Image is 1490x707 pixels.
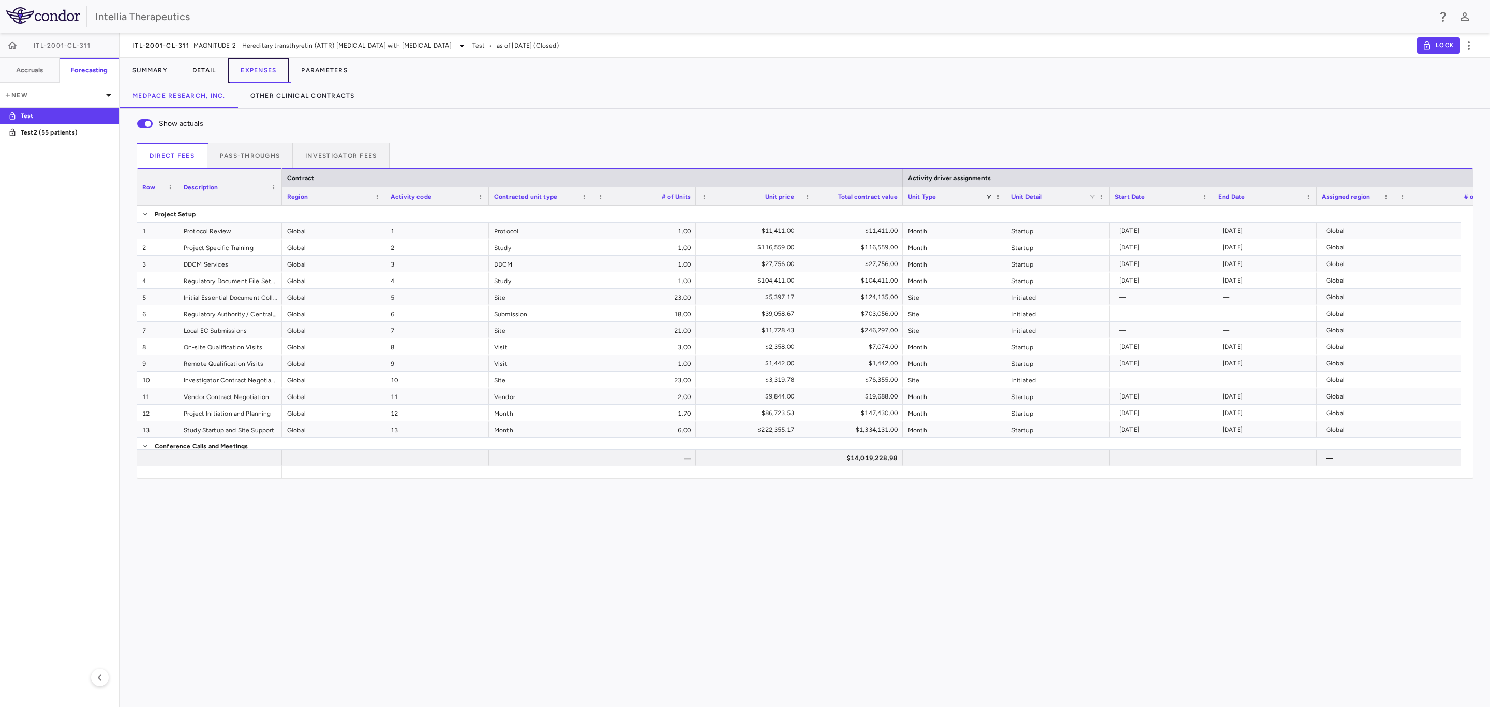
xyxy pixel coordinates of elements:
[1326,388,1389,405] div: Global
[1119,223,1208,239] div: [DATE]
[1223,372,1312,388] div: —
[489,372,592,388] div: Site
[809,372,898,388] div: $76,355.00
[903,388,1006,404] div: Month
[178,322,282,338] div: Local EC Submissions
[809,388,898,405] div: $19,688.00
[472,41,485,50] span: Test
[903,223,1006,239] div: Month
[489,388,592,404] div: Vendor
[662,193,691,200] span: # of Units
[705,355,794,372] div: $1,442.00
[1223,355,1312,372] div: [DATE]
[1119,338,1208,355] div: [DATE]
[1326,305,1389,322] div: Global
[159,118,203,129] span: Show actuals
[385,289,489,305] div: 5
[282,272,385,288] div: Global
[592,256,696,272] div: 1.00
[178,372,282,388] div: Investigator Contract Negotiation
[903,322,1006,338] div: Site
[809,256,898,272] div: $27,756.00
[193,41,452,50] span: MAGNITUDE-2 - Hereditary transthyretin (ATTR) [MEDICAL_DATA] with [MEDICAL_DATA]
[1223,289,1312,305] div: —
[592,388,696,404] div: 2.00
[385,305,489,321] div: 6
[184,184,218,191] span: Description
[1223,338,1312,355] div: [DATE]
[1006,305,1110,321] div: Initiated
[903,421,1006,437] div: Month
[137,239,178,255] div: 2
[903,405,1006,421] div: Month
[21,111,97,121] p: Test
[385,405,489,421] div: 12
[137,322,178,338] div: 7
[120,58,180,83] button: Summary
[1322,193,1370,200] span: Assigned region
[1326,338,1389,355] div: Global
[705,305,794,322] div: $39,058.67
[809,272,898,289] div: $104,411.00
[1223,223,1312,239] div: [DATE]
[282,338,385,355] div: Global
[1115,193,1145,200] span: Start Date
[592,223,696,239] div: 1.00
[903,338,1006,355] div: Month
[385,421,489,437] div: 13
[489,289,592,305] div: Site
[809,239,898,256] div: $116,559.00
[282,355,385,371] div: Global
[489,41,492,50] span: •
[705,405,794,421] div: $86,723.53
[1223,272,1312,289] div: [DATE]
[705,388,794,405] div: $9,844.00
[207,143,293,168] button: Pass-throughs
[1119,421,1208,438] div: [DATE]
[489,355,592,371] div: Visit
[137,338,178,355] div: 8
[1223,388,1312,405] div: [DATE]
[21,128,97,137] p: Test2 (55 patients)
[489,305,592,321] div: Submission
[178,405,282,421] div: Project Initiation and Planning
[1119,405,1208,421] div: [DATE]
[1326,256,1389,272] div: Global
[137,143,207,168] button: Direct Fees
[131,113,203,135] label: Show actuals
[385,338,489,355] div: 8
[705,272,794,289] div: $104,411.00
[238,83,367,108] button: Other Clinical Contracts
[908,174,991,182] span: Activity driver assignments
[1006,421,1110,437] div: Startup
[809,421,898,438] div: $1,334,131.00
[1006,355,1110,371] div: Startup
[1119,372,1208,388] div: —
[1119,355,1208,372] div: [DATE]
[903,256,1006,272] div: Month
[1218,193,1245,200] span: End Date
[282,256,385,272] div: Global
[489,338,592,355] div: Visit
[282,289,385,305] div: Global
[903,372,1006,388] div: Site
[592,322,696,338] div: 21.00
[705,338,794,355] div: $2,358.00
[1223,305,1312,322] div: —
[178,388,282,404] div: Vendor Contract Negotiation
[120,83,238,108] button: Medpace Research, Inc.
[178,421,282,437] div: Study Startup and Site Support
[142,184,155,191] span: Row
[1006,372,1110,388] div: Initiated
[497,41,559,50] span: as of [DATE] (Closed)
[489,405,592,421] div: Month
[592,289,696,305] div: 23.00
[137,272,178,288] div: 4
[4,91,102,100] p: New
[765,193,795,200] span: Unit price
[494,193,557,200] span: Contracted unit type
[1011,193,1042,200] span: Unit Detail
[1223,421,1312,438] div: [DATE]
[1326,372,1389,388] div: Global
[809,405,898,421] div: $147,430.00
